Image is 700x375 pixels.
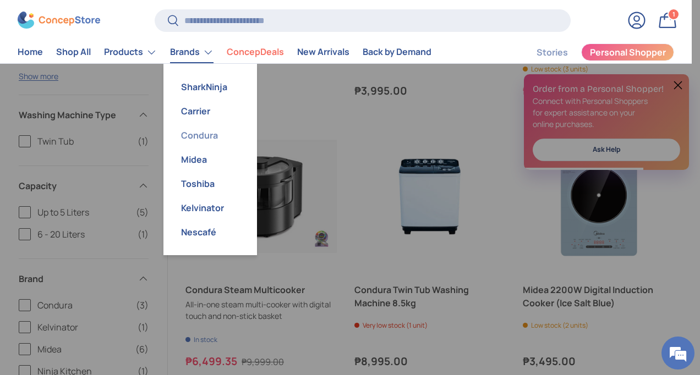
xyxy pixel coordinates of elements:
[537,42,568,63] a: Stories
[57,62,185,76] div: Chat with us now
[18,12,100,29] img: ConcepStore
[64,115,152,227] span: We're online!
[97,41,163,63] summary: Products
[181,5,207,32] div: Minimize live chat window
[590,48,666,57] span: Personal Shopper
[363,42,431,63] a: Back by Demand
[297,42,349,63] a: New Arrivals
[510,41,674,63] nav: Secondary
[18,41,431,63] nav: Primary
[227,42,284,63] a: ConcepDeals
[672,10,675,19] span: 1
[163,41,220,63] summary: Brands
[6,255,210,293] textarea: Type your message and hit 'Enter'
[581,43,674,61] a: Personal Shopper
[18,42,43,63] a: Home
[56,42,91,63] a: Shop All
